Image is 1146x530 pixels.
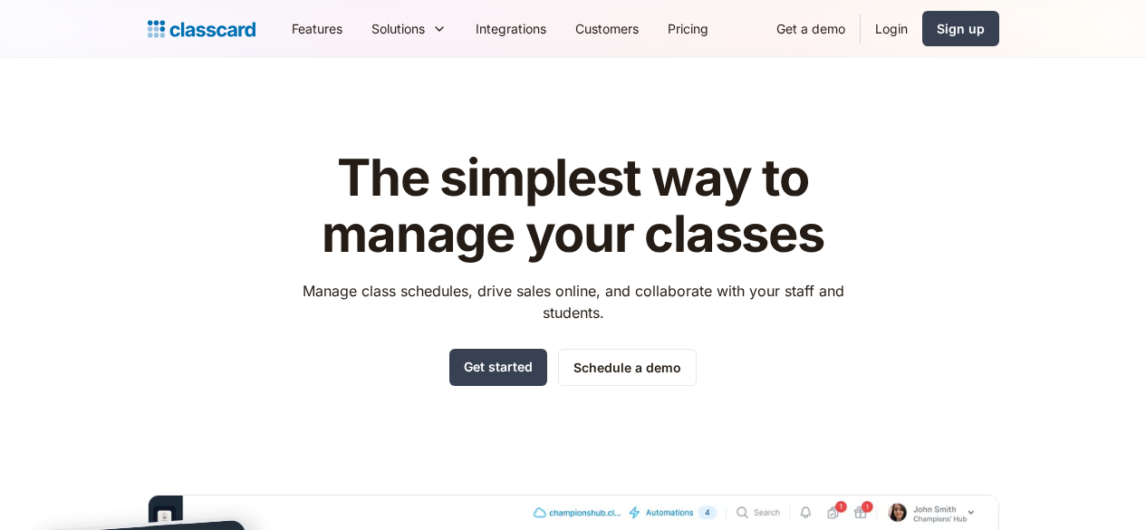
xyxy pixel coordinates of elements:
[558,349,697,386] a: Schedule a demo
[357,8,461,49] div: Solutions
[762,8,860,49] a: Get a demo
[937,19,985,38] div: Sign up
[371,19,425,38] div: Solutions
[653,8,723,49] a: Pricing
[148,16,255,42] a: home
[277,8,357,49] a: Features
[285,150,861,262] h1: The simplest way to manage your classes
[461,8,561,49] a: Integrations
[861,8,922,49] a: Login
[561,8,653,49] a: Customers
[285,280,861,323] p: Manage class schedules, drive sales online, and collaborate with your staff and students.
[922,11,999,46] a: Sign up
[449,349,547,386] a: Get started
